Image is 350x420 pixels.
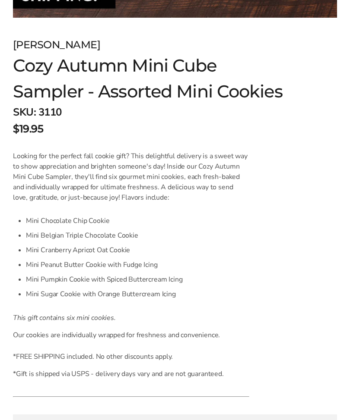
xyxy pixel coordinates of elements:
[26,228,249,243] li: Mini Belgian Triple Chocolate Cookie
[13,151,249,203] p: Looking for the perfect fall cookie gift? This delightful delivery is a sweet way to show appreci...
[13,330,249,340] p: Our cookies are individually wrapped for freshness and convenience.
[13,369,249,379] p: *Gift is shipped via USPS - delivery days vary and are not guaranteed.
[38,105,62,119] span: 3110
[26,287,249,301] li: Mini Sugar Cookie with Orange Buttercream Icing
[13,351,249,362] p: *FREE SHIPPING included. No other discounts apply.
[26,243,249,257] li: Mini Cranberry Apricot Oat Cookie
[26,257,249,272] li: Mini Peanut Butter Cookie with Fudge Icing
[13,313,116,323] i: This gift contains six mini cookies.
[13,37,289,53] div: [PERSON_NAME]
[26,213,249,228] li: Mini Chocolate Chip Cookie
[13,53,289,104] h1: Cozy Autumn Mini Cube Sampler - Assorted Mini Cookies
[26,272,249,287] li: Mini Pumpkin Cookie with Spiced Buttercream Icing
[13,121,43,137] span: $19.95
[13,105,36,119] strong: SKU:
